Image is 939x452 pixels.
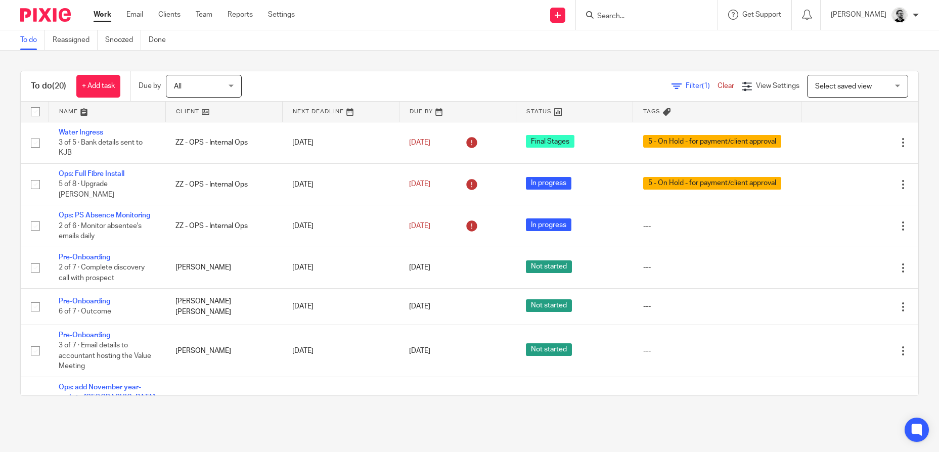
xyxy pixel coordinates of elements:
[282,377,399,429] td: [DATE]
[149,30,173,50] a: Done
[282,247,399,288] td: [DATE]
[742,11,781,18] span: Get Support
[526,343,572,356] span: Not started
[526,260,572,273] span: Not started
[59,139,143,157] span: 3 of 5 · Bank details sent to KJB
[59,170,124,177] a: Ops: Full Fibre Install
[165,247,282,288] td: [PERSON_NAME]
[31,81,66,92] h1: To do
[59,308,111,315] span: 6 of 7 · Outcome
[718,82,734,89] a: Clear
[59,342,151,370] span: 3 of 7 · Email details to accountant hosting the Value Meeting
[52,82,66,90] span: (20)
[196,10,212,20] a: Team
[282,205,399,247] td: [DATE]
[643,221,791,231] div: ---
[891,7,908,23] img: Jack_2025.jpg
[165,122,282,163] td: ZZ - OPS - Internal Ops
[20,8,71,22] img: Pixie
[409,264,430,272] span: [DATE]
[596,12,687,21] input: Search
[643,262,791,273] div: ---
[105,30,141,50] a: Snoozed
[59,384,155,401] a: Ops: add November year-ends to [GEOGRAPHIC_DATA]
[526,135,574,148] span: Final Stages
[165,289,282,325] td: [PERSON_NAME] [PERSON_NAME]
[126,10,143,20] a: Email
[139,81,161,91] p: Due by
[59,212,150,219] a: Ops: PS Absence Monitoring
[59,222,142,240] span: 2 of 6 · Monitor absentee's emails daily
[282,122,399,163] td: [DATE]
[409,139,430,146] span: [DATE]
[282,163,399,205] td: [DATE]
[59,129,103,136] a: Water Ingress
[282,289,399,325] td: [DATE]
[59,298,110,305] a: Pre-Onboarding
[165,205,282,247] td: ZZ - OPS - Internal Ops
[409,181,430,188] span: [DATE]
[526,218,571,231] span: In progress
[526,395,571,408] span: In progress
[268,10,295,20] a: Settings
[59,332,110,339] a: Pre-Onboarding
[59,254,110,261] a: Pre-Onboarding
[76,75,120,98] a: + Add task
[53,30,98,50] a: Reassigned
[409,222,430,230] span: [DATE]
[643,177,781,190] span: 5 - On Hold - for payment/client approval
[702,82,710,89] span: (1)
[526,177,571,190] span: In progress
[643,135,781,148] span: 5 - On Hold - for payment/client approval
[643,301,791,311] div: ---
[815,83,872,90] span: Select saved view
[94,10,111,20] a: Work
[158,10,181,20] a: Clients
[174,83,182,90] span: All
[59,264,145,282] span: 2 of 7 · Complete discovery call with prospect
[165,377,282,429] td: ZZ - OPS - Internal Ops
[686,82,718,89] span: Filter
[59,181,114,199] span: 5 of 8 · Upgrade [PERSON_NAME]
[643,346,791,356] div: ---
[643,109,660,114] span: Tags
[20,30,45,50] a: To do
[756,82,799,89] span: View Settings
[165,163,282,205] td: ZZ - OPS - Internal Ops
[409,347,430,354] span: [DATE]
[526,299,572,312] span: Not started
[228,10,253,20] a: Reports
[409,303,430,310] span: [DATE]
[831,10,886,20] p: [PERSON_NAME]
[282,325,399,377] td: [DATE]
[165,325,282,377] td: [PERSON_NAME]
